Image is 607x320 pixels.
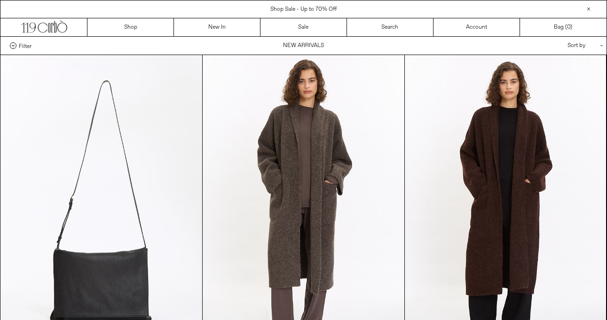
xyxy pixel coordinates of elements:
span: ) [567,23,572,32]
a: Sale [260,18,347,36]
span: 0 [567,24,570,31]
a: Shop [87,18,174,36]
div: Sort by [512,37,597,55]
a: Account [434,18,520,36]
a: Shop Sale - Up to 70% Off [270,6,337,13]
a: Search [347,18,434,36]
a: Bag () [520,18,607,36]
span: Filter [19,42,32,49]
a: New In [174,18,260,36]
